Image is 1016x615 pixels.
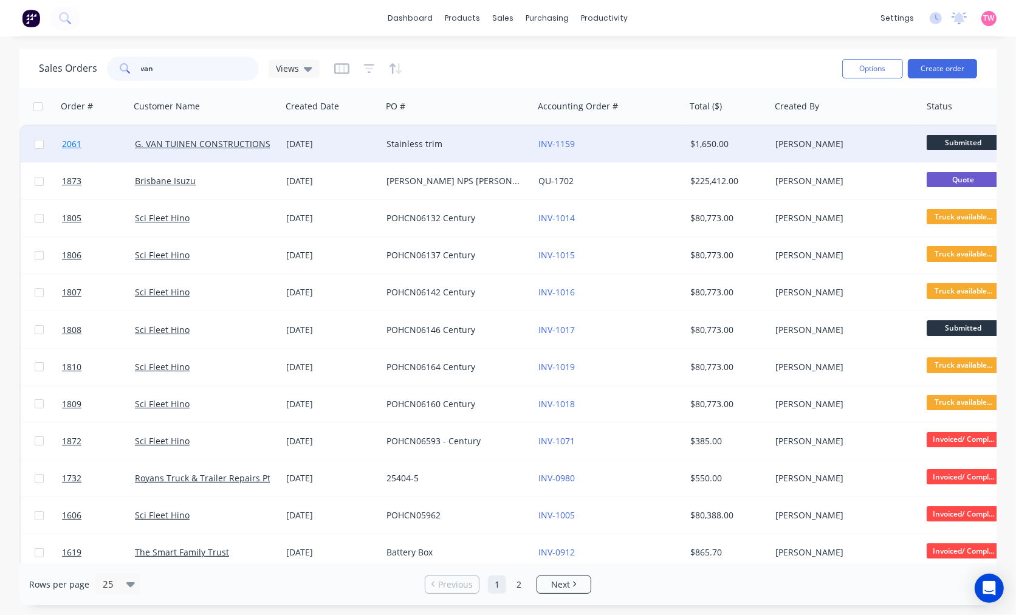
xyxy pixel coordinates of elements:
span: Truck available... [927,209,1000,224]
div: [PERSON_NAME] [775,509,910,521]
span: Invoiced/ Compl... [927,506,1000,521]
a: 1805 [62,200,135,236]
div: Status [927,100,952,112]
span: 1805 [62,212,81,224]
span: Rows per page [29,579,89,591]
a: INV-1015 [538,249,575,261]
a: Sci Fleet Hino [135,398,190,410]
div: [PERSON_NAME] [775,212,910,224]
div: POHCN06137 Century [387,249,522,261]
div: Customer Name [134,100,200,112]
a: Sci Fleet Hino [135,509,190,521]
div: Stainless trim [387,138,522,150]
div: POHCN06142 Century [387,286,522,298]
a: 1808 [62,312,135,348]
div: $865.70 [690,546,762,558]
span: Views [276,62,299,75]
a: 2061 [62,126,135,162]
a: Sci Fleet Hino [135,324,190,335]
span: Truck available... [927,395,1000,410]
a: 1806 [62,237,135,273]
div: [DATE] [287,249,377,261]
div: $80,388.00 [690,509,762,521]
div: productivity [575,9,634,27]
a: INV-1016 [538,286,575,298]
div: $80,773.00 [690,361,762,373]
div: $80,773.00 [690,286,762,298]
span: Invoiced/ Compl... [927,432,1000,447]
span: 2061 [62,138,81,150]
a: 1873 [62,163,135,199]
span: 1619 [62,546,81,558]
a: Royans Truck & Trailer Repairs Pty Ltd [135,472,290,484]
div: POHCN06164 Century [387,361,522,373]
div: Total ($) [690,100,722,112]
a: G. VAN TUINEN CONSTRUCTIONS PTY LTD [135,138,305,149]
div: [DATE] [287,509,377,521]
a: Next page [537,579,591,591]
div: Created Date [286,100,339,112]
div: POHCN06160 Century [387,398,522,410]
div: settings [874,9,920,27]
div: POHCN06146 Century [387,324,522,336]
span: Previous [438,579,473,591]
span: 1808 [62,324,81,336]
div: [DATE] [287,398,377,410]
img: Factory [22,9,40,27]
div: [PERSON_NAME] [775,435,910,447]
a: INV-1071 [538,435,575,447]
div: products [439,9,487,27]
a: Sci Fleet Hino [135,286,190,298]
div: Battery Box [387,546,522,558]
span: 1872 [62,435,81,447]
a: 1810 [62,349,135,385]
div: [DATE] [287,435,377,447]
div: Order # [61,100,93,112]
a: 1606 [62,497,135,534]
div: [DATE] [287,175,377,187]
div: [DATE] [287,361,377,373]
div: $385.00 [690,435,762,447]
a: The Smart Family Trust [135,546,229,558]
div: $80,773.00 [690,398,762,410]
div: Open Intercom Messenger [975,574,1004,603]
span: Submitted [927,320,1000,335]
input: Search... [141,57,259,81]
h1: Sales Orders [39,63,97,74]
span: Truck available... [927,357,1000,373]
div: POHCN06132 Century [387,212,522,224]
a: INV-1005 [538,509,575,521]
div: [PERSON_NAME] [775,138,910,150]
span: 1809 [62,398,81,410]
span: Invoiced/ Compl... [927,469,1000,484]
div: [PERSON_NAME] [775,324,910,336]
a: INV-1159 [538,138,575,149]
a: INV-0980 [538,472,575,484]
div: sales [487,9,520,27]
div: purchasing [520,9,575,27]
a: Sci Fleet Hino [135,249,190,261]
div: [PERSON_NAME] [775,472,910,484]
div: Accounting Order # [538,100,618,112]
a: INV-1017 [538,324,575,335]
a: 1619 [62,534,135,571]
a: 1809 [62,386,135,422]
span: Truck available... [927,246,1000,261]
div: POHCN05962 [387,509,522,521]
a: Sci Fleet Hino [135,435,190,447]
div: $80,773.00 [690,249,762,261]
div: $550.00 [690,472,762,484]
button: Create order [908,59,977,78]
div: [PERSON_NAME] NPS [PERSON_NAME] [387,175,522,187]
a: Page 2 [510,575,528,594]
div: POHCN06593 - Century [387,435,522,447]
span: 1806 [62,249,81,261]
a: Sci Fleet Hino [135,361,190,373]
a: Brisbane Isuzu [135,175,196,187]
div: Created By [775,100,819,112]
div: [DATE] [287,472,377,484]
a: INV-1014 [538,212,575,224]
span: 1732 [62,472,81,484]
button: Options [842,59,903,78]
div: 25404-5 [387,472,522,484]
